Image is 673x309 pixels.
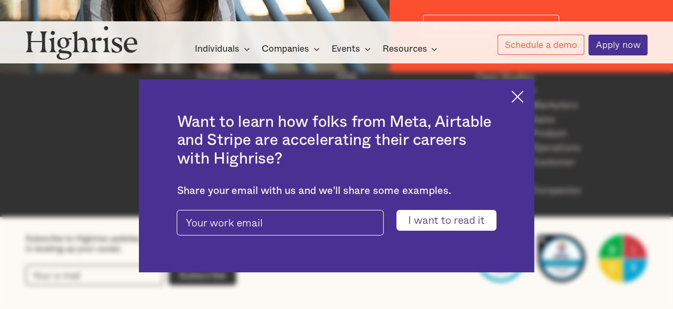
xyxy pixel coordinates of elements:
input: I want to read it [396,210,496,231]
img: Highrise logo [26,26,138,60]
div: Individuals [195,43,253,55]
div: Individuals [195,43,239,55]
img: Cross icon [511,91,524,103]
div: Companies [262,43,323,55]
h2: Want to learn how folks from Meta, Airtable and Stripe are accelerating their careers with Highrise? [177,113,496,168]
input: Your work email [177,210,383,236]
div: Share your email with us and we'll share some examples. [177,185,496,197]
div: Events [331,43,374,55]
div: Companies [262,43,309,55]
a: Find a time to learn more [423,15,559,37]
form: pop-up-modal-form [177,210,496,231]
div: Events [331,43,360,55]
a: Schedule a demo [497,35,584,55]
div: Resources [382,43,441,55]
div: Resources [382,43,427,55]
a: Apply now [588,35,647,55]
